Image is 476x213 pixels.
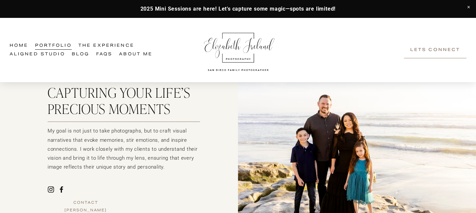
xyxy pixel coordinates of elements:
[48,127,200,172] p: My goal is not just to take photographs, but to craft visual narratives that evoke memories, stir...
[10,50,65,58] a: Aligned Studio
[200,27,276,74] img: Elizabeth Ireland Photography San Diego Family Photographer
[404,42,466,59] a: Lets Connect
[10,42,28,50] a: Home
[96,50,113,58] a: FAQs
[78,42,134,50] a: folder dropdown
[119,50,152,58] a: About Me
[48,186,54,193] a: Instagram
[58,186,65,193] a: Facebook
[72,50,90,58] a: Blog
[78,42,134,50] span: The Experience
[48,84,200,117] h2: Capturing your Life’s precious moments
[35,42,72,50] a: Portfolio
